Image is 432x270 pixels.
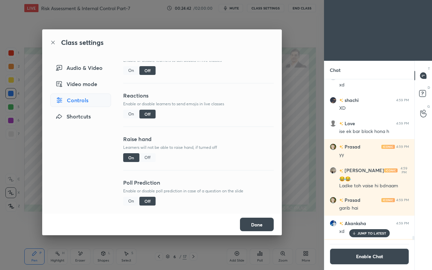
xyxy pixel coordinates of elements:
[123,135,274,143] h3: Raise hand
[324,79,414,240] div: grid
[357,231,386,235] p: JUMP TO LATEST
[330,97,336,104] img: 48957b188b65497690f4102c0065d313.jpg
[240,218,274,231] button: Done
[343,220,366,227] h6: Akanksha
[339,105,409,112] div: XD
[396,221,409,225] div: 4:59 PM
[396,145,409,149] div: 4:59 PM
[123,153,139,162] div: On
[330,197,336,204] img: 057d39644fc24ec5a0e7dadb9b8cee73.None
[330,248,409,265] button: Enable Chat
[428,66,430,71] p: T
[339,176,409,183] div: 😂😂
[339,152,409,158] div: yy
[324,61,346,79] p: Chat
[339,145,343,149] img: no-rating-badge.077c3623.svg
[343,167,384,174] h6: [PERSON_NAME]
[123,188,274,194] p: Enable or disable poll prediction in case of a question on the slide
[123,66,139,75] div: On
[50,110,111,123] div: Shortcuts
[330,220,336,227] img: b1d1b00bf670439697c1c64d2328125e.jpg
[123,101,274,107] p: Enable or disable learners to send emojis in live classes
[339,205,409,212] div: garib hai
[123,179,274,187] h3: Poll Prediction
[396,198,409,202] div: 4:59 PM
[339,122,343,126] img: no-rating-badge.077c3623.svg
[399,166,409,174] div: 4:59 PM
[50,77,111,91] div: Video mode
[339,169,343,173] img: no-rating-badge.077c3623.svg
[123,197,139,206] div: On
[339,99,343,102] img: no-rating-badge.077c3623.svg
[339,198,343,202] img: no-rating-badge.077c3623.svg
[381,145,395,149] img: iconic-light.a09c19a4.png
[427,104,430,109] p: G
[330,120,336,127] img: default.png
[384,168,398,172] img: iconic-light.a09c19a4.png
[50,93,111,107] div: Controls
[428,85,430,90] p: D
[330,167,336,174] img: f38e0d48d3da455eb587ff506802c407.jpg
[139,66,156,75] div: Off
[123,91,274,100] h3: Reactions
[343,97,359,104] h6: shachi
[343,143,360,150] h6: Prasad
[339,128,409,135] div: ise ek bar block hona h
[61,37,104,48] h2: Class settings
[139,153,156,162] div: Off
[339,222,343,225] img: no-rating-badge.077c3623.svg
[396,98,409,102] div: 4:59 PM
[139,110,156,118] div: Off
[381,198,395,202] img: iconic-light.a09c19a4.png
[339,228,409,235] div: xd
[50,61,111,75] div: Audio & Video
[339,82,409,88] div: xd
[339,183,409,189] div: Ladke toh vaise hi bdnaam
[343,120,355,127] h6: Love
[330,143,336,150] img: 057d39644fc24ec5a0e7dadb9b8cee73.None
[139,197,156,206] div: Off
[343,196,360,204] h6: Prasad
[123,144,274,151] p: Learners will not be able to raise hand, if turned off
[123,110,139,118] div: On
[396,122,409,126] div: 4:59 PM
